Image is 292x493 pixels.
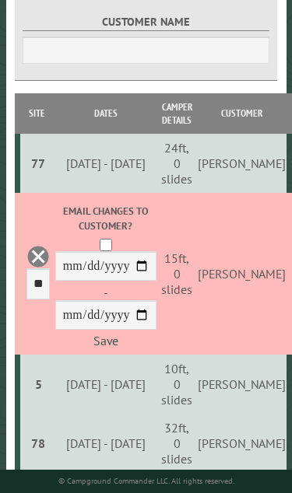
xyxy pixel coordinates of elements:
div: - [55,204,157,348]
th: Site [20,93,52,134]
label: Customer Name [23,13,269,31]
div: [DATE] - [DATE] [55,435,157,451]
td: 24ft, 0 slides [159,134,195,193]
a: Delete this reservation [26,245,50,268]
div: [DATE] - [DATE] [55,156,157,171]
td: 32ft, 0 slides [159,414,195,473]
th: Camper Details [159,93,195,134]
td: 15ft, 0 slides [159,193,195,355]
div: 77 [26,156,50,171]
div: 5 [26,376,50,392]
div: [DATE] - [DATE] [55,376,157,392]
td: [PERSON_NAME] [195,355,288,414]
th: Dates [53,93,159,134]
td: [PERSON_NAME] [195,414,288,473]
td: 10ft, 0 slides [159,355,195,414]
td: [PERSON_NAME] [195,134,288,193]
small: © Campground Commander LLC. All rights reserved. [58,476,234,486]
div: 78 [26,435,50,451]
th: Customer [195,93,288,134]
a: Save [93,333,118,348]
label: Email changes to customer? [55,204,157,233]
td: [PERSON_NAME] [195,193,288,355]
